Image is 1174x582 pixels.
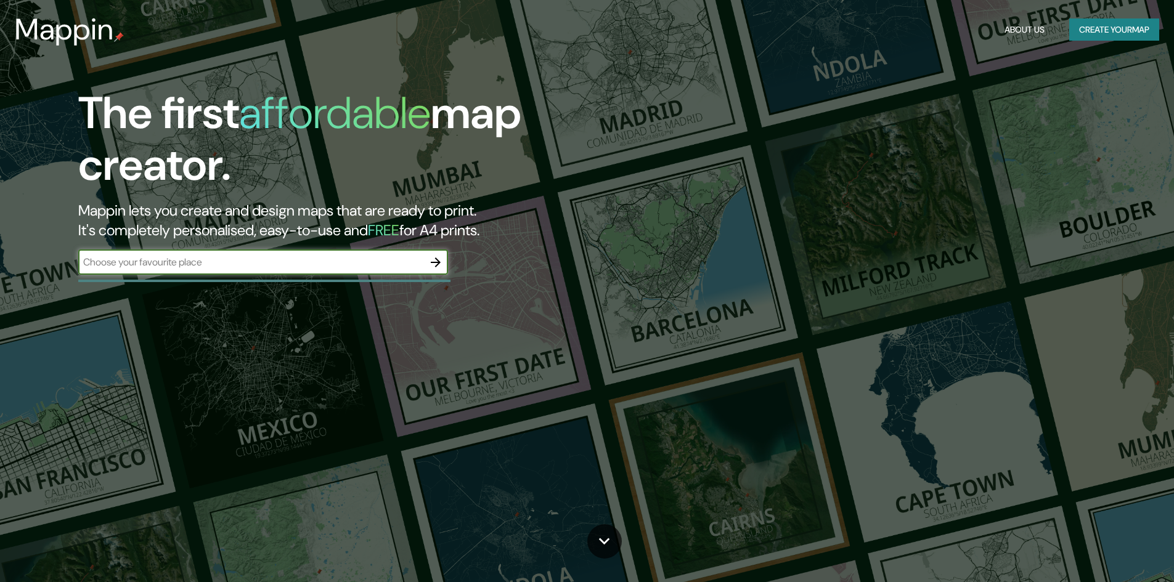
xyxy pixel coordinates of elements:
h1: The first map creator. [78,87,666,201]
img: mappin-pin [114,32,124,42]
input: Choose your favourite place [78,255,423,269]
h1: affordable [239,84,431,142]
button: Create yourmap [1069,18,1159,41]
button: About Us [1000,18,1050,41]
h2: Mappin lets you create and design maps that are ready to print. It's completely personalised, eas... [78,201,666,240]
h3: Mappin [15,12,114,47]
h5: FREE [368,220,399,240]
